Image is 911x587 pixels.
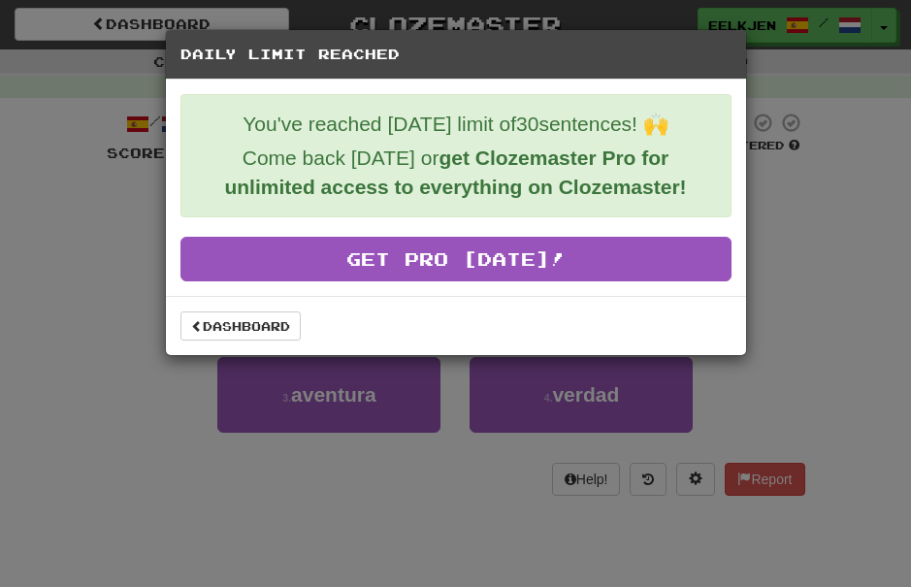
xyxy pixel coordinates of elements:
[196,144,716,202] p: Come back [DATE] or
[224,147,686,198] strong: get Clozemaster Pro for unlimited access to everything on Clozemaster!
[180,311,301,341] a: Dashboard
[196,110,716,139] p: You've reached [DATE] limit of 30 sentences! 🙌
[180,237,732,281] a: Get Pro [DATE]!
[180,45,732,64] h5: Daily Limit Reached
